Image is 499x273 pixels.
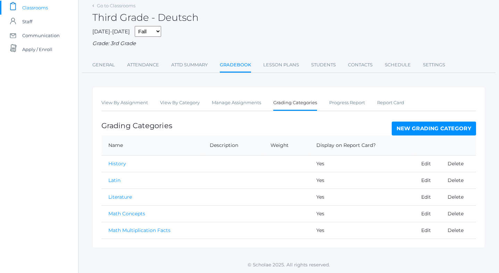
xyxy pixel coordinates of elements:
[309,135,414,156] th: Display on Report Card?
[92,28,130,35] span: [DATE]-[DATE]
[392,122,476,135] a: New Grading Category
[385,58,411,72] a: Schedule
[212,96,261,110] a: Manage Assignments
[220,58,251,73] a: Gradebook
[92,12,199,23] h2: Third Grade - Deutsch
[101,122,172,130] h1: Grading Categories
[448,210,464,217] a: Delete
[108,210,145,217] a: Math Concepts
[108,194,132,200] a: Literature
[108,160,126,167] a: History
[421,177,431,183] a: Edit
[448,194,464,200] a: Delete
[101,135,203,156] th: Name
[309,189,414,205] td: Yes
[108,177,120,183] a: Latin
[309,172,414,189] td: Yes
[203,135,264,156] th: Description
[22,1,48,15] span: Classrooms
[97,3,135,8] a: Go to Classrooms
[448,227,464,233] a: Delete
[348,58,373,72] a: Contacts
[423,58,445,72] a: Settings
[101,96,148,110] a: View By Assignment
[329,96,365,110] a: Progress Report
[92,58,115,72] a: General
[92,40,485,48] div: Grade: 3rd Grade
[160,96,200,110] a: View By Category
[421,194,431,200] a: Edit
[377,96,404,110] a: Report Card
[309,205,414,222] td: Yes
[448,177,464,183] a: Delete
[171,58,208,72] a: Attd Summary
[78,261,499,268] p: © Scholae 2025. All rights reserved.
[22,42,52,56] span: Apply / Enroll
[22,15,32,28] span: Staff
[264,135,309,156] th: Weight
[309,222,414,239] td: Yes
[127,58,159,72] a: Attendance
[22,28,60,42] span: Communication
[421,160,431,167] a: Edit
[448,160,464,167] a: Delete
[108,227,171,233] a: Math Multiplication Facts
[263,58,299,72] a: Lesson Plans
[311,58,336,72] a: Students
[421,227,431,233] a: Edit
[309,155,414,172] td: Yes
[273,96,317,111] a: Grading Categories
[421,210,431,217] a: Edit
